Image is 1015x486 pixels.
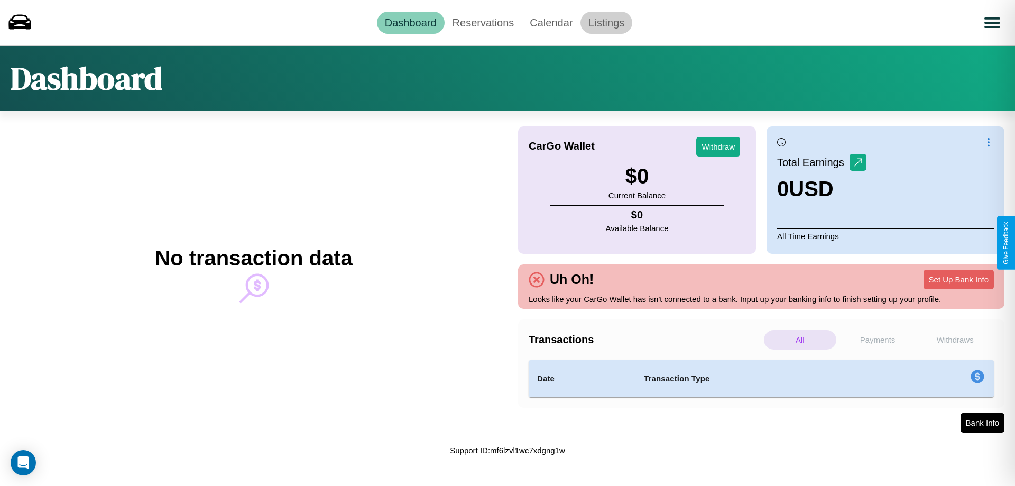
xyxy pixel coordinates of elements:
p: All [764,330,836,350]
a: Reservations [445,12,522,34]
p: Current Balance [608,188,666,203]
a: Listings [580,12,632,34]
h2: No transaction data [155,246,352,270]
h4: Uh Oh! [545,272,599,287]
h3: 0 USD [777,177,866,201]
div: Give Feedback [1002,222,1010,264]
p: All Time Earnings [777,228,994,243]
p: Looks like your CarGo Wallet has isn't connected to a bank. Input up your banking info to finish ... [529,292,994,306]
a: Dashboard [377,12,445,34]
p: Available Balance [606,221,669,235]
p: Withdraws [919,330,991,350]
a: Calendar [522,12,580,34]
p: Support ID: mf6lzvl1wc7xdgng1w [450,443,565,457]
button: Bank Info [961,413,1004,433]
h4: Transaction Type [644,372,884,385]
h4: Date [537,372,627,385]
p: Payments [842,330,914,350]
h4: $ 0 [606,209,669,221]
div: Open Intercom Messenger [11,450,36,475]
button: Withdraw [696,137,740,157]
button: Set Up Bank Info [924,270,994,289]
button: Open menu [977,8,1007,38]
h4: CarGo Wallet [529,140,595,152]
h1: Dashboard [11,57,162,100]
p: Total Earnings [777,153,850,172]
table: simple table [529,360,994,397]
h4: Transactions [529,334,761,346]
h3: $ 0 [608,164,666,188]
